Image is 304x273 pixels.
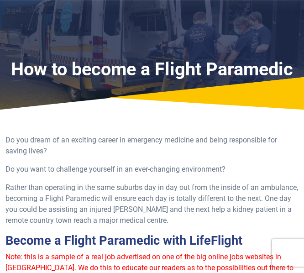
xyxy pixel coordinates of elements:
[5,58,299,80] h1: How to become a Flight Paramedic
[5,182,299,226] p: Rather than operating in the same suburbs day in day out from the inside of an ambulance, becomin...
[5,233,299,248] h2: Become a Flight Paramedic with LifeFlight
[5,135,299,157] p: Do you dream of an exciting career in emergency medicine and being responsible for saving lives?
[5,164,299,175] p: Do you want to challenge yourself in an ever-changing environment?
